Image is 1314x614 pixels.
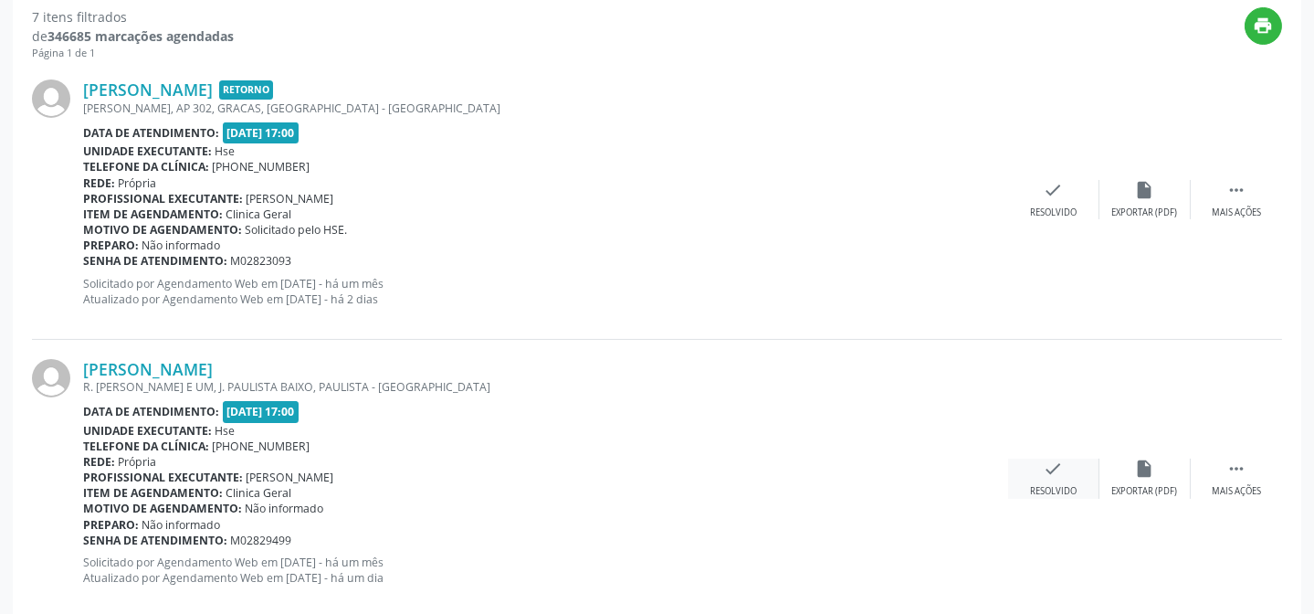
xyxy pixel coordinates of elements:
span: [PHONE_NUMBER] [213,439,310,454]
span: Clinica Geral [226,485,292,501]
b: Item de agendamento: [83,485,223,501]
div: R. [PERSON_NAME] E UM, J. PAULISTA BAIXO, PAULISTA - [GEOGRAPHIC_DATA] [83,379,1008,395]
div: Página 1 de 1 [32,46,234,61]
div: Exportar (PDF) [1112,485,1178,498]
b: Data de atendimento: [83,125,219,141]
a: [PERSON_NAME] [83,79,213,100]
div: 7 itens filtrados [32,7,234,26]
b: Profissional executante: [83,191,243,206]
div: Mais ações [1212,206,1261,219]
b: Preparo: [83,517,139,533]
b: Item de agendamento: [83,206,223,222]
div: Resolvido [1030,485,1077,498]
b: Rede: [83,175,115,191]
span: M02829499 [231,533,292,548]
span: Retorno [219,80,273,100]
i: check [1044,180,1064,200]
span: Não informado [142,517,221,533]
b: Unidade executante: [83,143,212,159]
i: check [1044,459,1064,479]
b: Telefone da clínica: [83,159,209,175]
span: [PHONE_NUMBER] [213,159,310,175]
b: Telefone da clínica: [83,439,209,454]
strong: 346685 marcações agendadas [47,27,234,45]
button: Imprimir lista [1245,7,1282,45]
b: Data de atendimento: [83,404,219,419]
span: Solicitado pelo HSE. [246,222,348,238]
span: [DATE] 17:00 [223,122,300,143]
p: Solicitado por Agendamento Web em [DATE] - há um mês Atualizado por Agendamento Web em [DATE] - h... [83,276,1008,307]
img: img [32,79,70,118]
div: Resolvido [1030,206,1077,219]
b: Profissional executante: [83,470,243,485]
p: Solicitado por Agendamento Web em [DATE] - há um mês Atualizado por Agendamento Web em [DATE] - h... [83,555,1008,586]
span: Não informado [246,501,324,516]
span: Hse [215,423,236,439]
b: Senha de atendimento: [83,253,227,269]
b: Preparo: [83,238,139,253]
span: Própria [119,175,157,191]
b: Unidade executante: [83,423,212,439]
span: [PERSON_NAME] [247,191,334,206]
b: Motivo de agendamento: [83,222,242,238]
div: Mais ações [1212,485,1261,498]
i: print [1254,16,1274,36]
span: Própria [119,454,157,470]
i: insert_drive_file [1135,180,1155,200]
b: Senha de atendimento: [83,533,227,548]
span: [DATE] 17:00 [223,401,300,422]
div: [PERSON_NAME], AP 302, GRACAS, [GEOGRAPHIC_DATA] - [GEOGRAPHIC_DATA] [83,101,1008,116]
b: Rede: [83,454,115,470]
span: Hse [215,143,236,159]
span: Clinica Geral [226,206,292,222]
span: M02823093 [231,253,292,269]
div: Exportar (PDF) [1112,206,1178,219]
b: Motivo de agendamento: [83,501,242,516]
span: Não informado [142,238,221,253]
a: [PERSON_NAME] [83,359,213,379]
i:  [1226,180,1246,200]
img: img [32,359,70,397]
span: [PERSON_NAME] [247,470,334,485]
div: de [32,26,234,46]
i: insert_drive_file [1135,459,1155,479]
i:  [1226,459,1246,479]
